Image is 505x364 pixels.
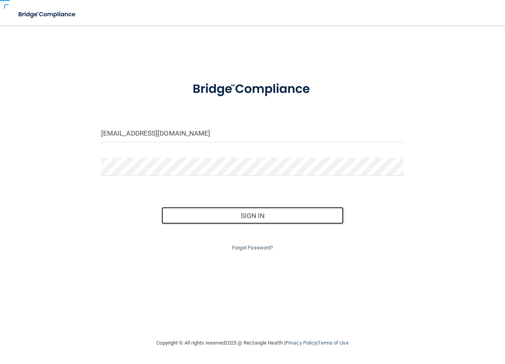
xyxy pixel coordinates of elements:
iframe: Drift Widget Chat Controller [368,308,495,339]
img: bridge_compliance_login_screen.278c3ca4.svg [12,6,83,23]
img: bridge_compliance_login_screen.278c3ca4.svg [180,73,325,105]
input: Email [101,125,404,142]
div: Copyright © All rights reserved 2025 @ Rectangle Health | | [108,330,397,356]
a: Forgot Password? [232,245,273,251]
a: Terms of Use [318,340,348,346]
a: Privacy Policy [285,340,317,346]
button: Sign In [161,207,343,224]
